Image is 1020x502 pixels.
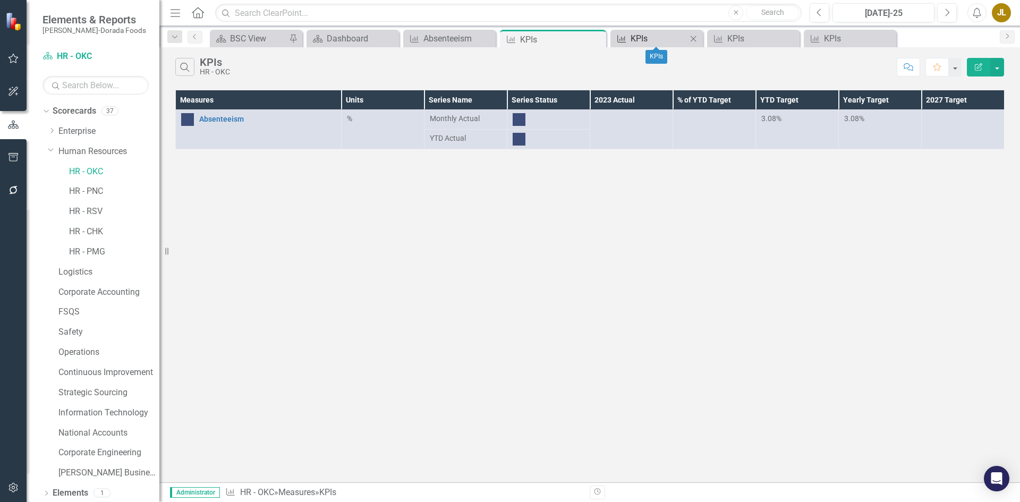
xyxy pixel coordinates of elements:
div: BSC View [230,32,286,45]
a: HR - OKC [69,166,159,178]
a: Strategic Sourcing [58,387,159,399]
span: Monthly Actual [430,113,501,124]
div: 1 [93,489,110,498]
a: Operations [58,346,159,359]
span: 3.08% [844,114,864,123]
img: No Information [181,113,194,126]
input: Search Below... [42,76,149,95]
button: JL [992,3,1011,22]
a: Human Resources [58,146,159,158]
div: KPIs [645,50,667,64]
div: KPIs [200,56,230,68]
a: Safety [58,326,159,338]
a: HR - RSV [69,206,159,218]
a: KPIs [806,32,894,45]
a: Elements [53,487,88,499]
div: KPIs [727,32,797,45]
div: KPIs [824,32,894,45]
div: KPIs [520,33,603,46]
a: National Accounts [58,427,159,439]
div: HR - OKC [200,68,230,76]
a: HR - PNC [69,185,159,198]
img: No Information [513,113,525,126]
a: Information Technology [58,407,159,419]
a: KPIs [710,32,797,45]
a: Corporate Accounting [58,286,159,299]
a: HR - OKC [240,487,274,497]
div: 37 [101,107,118,116]
span: 3.08% [761,114,781,123]
button: [DATE]-25 [832,3,934,22]
div: » » [225,487,582,499]
small: [PERSON_NAME]-Dorada Foods [42,26,146,35]
img: No Information [513,133,525,146]
span: YTD Actual [430,133,501,143]
img: ClearPoint Strategy [5,12,24,31]
a: Enterprise [58,125,159,138]
a: [PERSON_NAME] Business Unit [58,467,159,479]
div: Absenteeism [423,32,493,45]
td: Double-Click to Edit Right Click for Context Menu [176,110,342,149]
div: Dashboard [327,32,396,45]
a: Measures [278,487,315,497]
a: BSC View [212,32,286,45]
div: [DATE]-25 [836,7,931,20]
button: Search [746,5,799,20]
a: Dashboard [309,32,396,45]
div: Open Intercom Messenger [984,466,1009,491]
a: Absenteeism [199,115,336,123]
span: Search [761,8,784,16]
span: Elements & Reports [42,13,146,26]
a: Scorecards [53,105,96,117]
span: % [347,114,352,123]
a: Corporate Engineering [58,447,159,459]
a: HR - OKC [42,50,149,63]
a: Logistics [58,266,159,278]
td: Double-Click to Edit [342,110,424,149]
a: HR - CHK [69,226,159,238]
a: HR - PMG [69,246,159,258]
input: Search ClearPoint... [215,4,802,22]
div: KPIs [319,487,336,497]
span: Administrator [170,487,220,498]
a: FSQS [58,306,159,318]
a: KPIs [613,32,687,45]
a: Continuous Improvement [58,367,159,379]
div: KPIs [631,32,687,45]
a: Absenteeism [406,32,493,45]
